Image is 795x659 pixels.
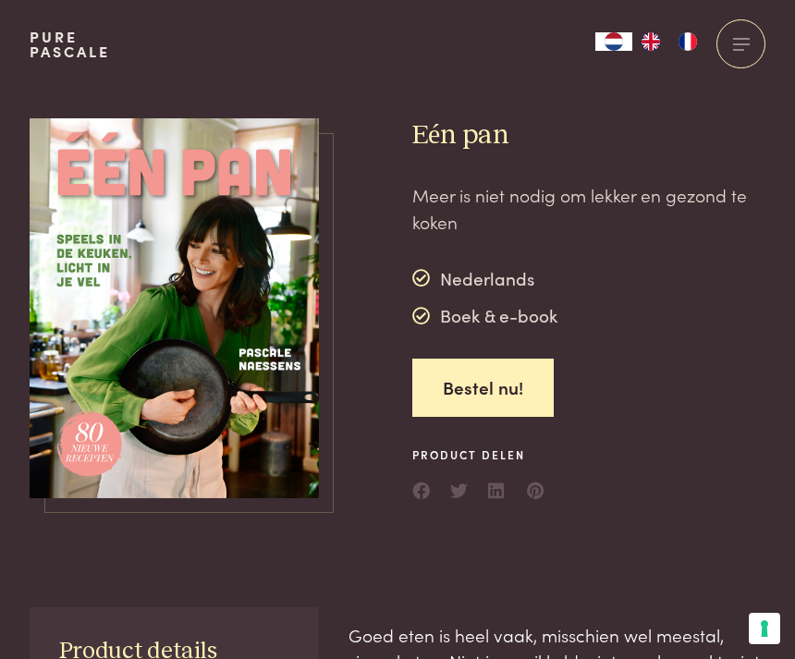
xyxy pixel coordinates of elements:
[412,359,554,417] a: Bestel nu!
[669,32,706,51] a: FR
[595,32,632,51] div: Language
[412,302,557,330] div: Boek & e-book
[595,32,706,51] aside: Language selected: Nederlands
[632,32,706,51] ul: Language list
[412,118,765,153] h2: Eén pan
[412,446,545,463] span: Product delen
[412,264,557,292] div: Nederlands
[30,118,319,498] img: https://admin.purepascale.com/wp-content/uploads/2025/07/een-pan-voorbeeldcover.png
[30,30,110,59] a: PurePascale
[595,32,632,51] a: NL
[412,182,765,235] p: Meer is niet nodig om lekker en gezond te koken
[632,32,669,51] a: EN
[749,613,780,644] button: Uw voorkeuren voor toestemming voor trackingtechnologieën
